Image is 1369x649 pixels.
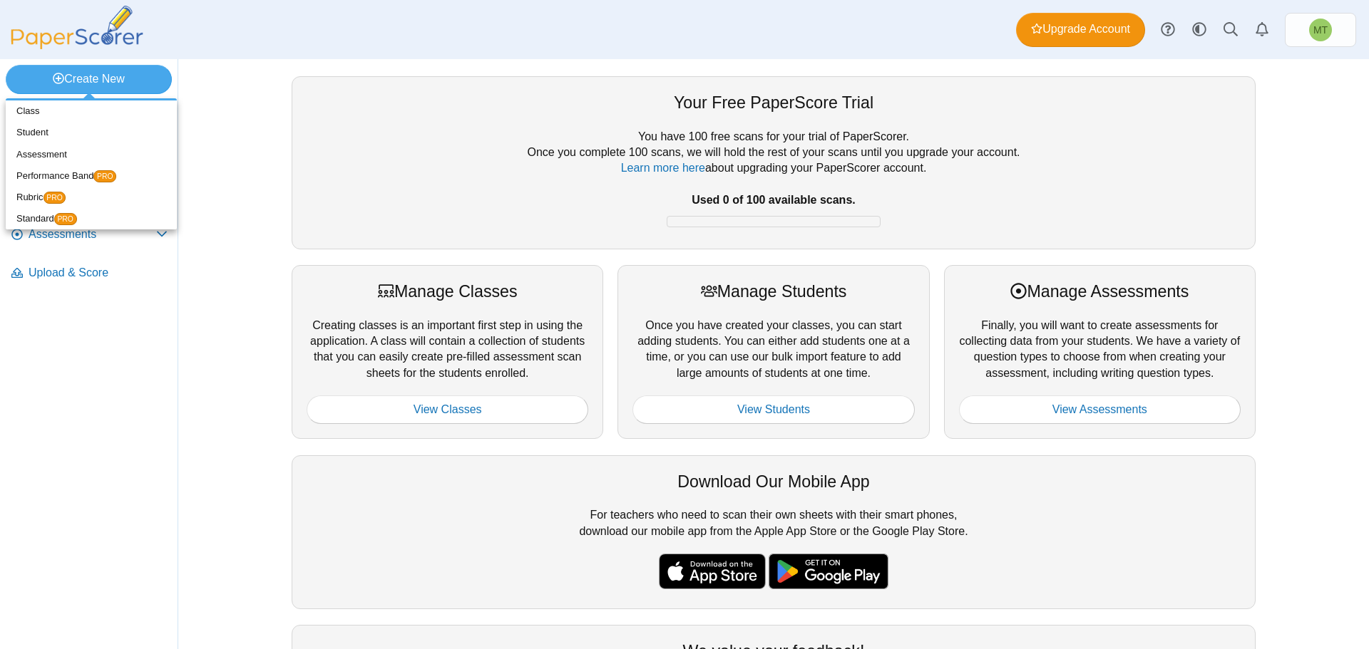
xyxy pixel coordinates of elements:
div: Creating classes is an important first step in using the application. A class will contain a coll... [292,265,603,439]
a: Create New [6,65,172,93]
a: Assessment [6,144,177,165]
img: apple-store-badge.svg [659,554,766,589]
a: Student [6,122,177,143]
img: google-play-badge.png [769,554,888,589]
a: Assessments [6,218,173,252]
b: Used 0 of 100 available scans. [692,194,855,206]
span: Upgrade Account [1031,21,1130,37]
a: Class [6,100,177,122]
a: PaperScorer [6,39,148,51]
div: Manage Classes [307,280,588,303]
div: Once you have created your classes, you can start adding students. You can either add students on... [617,265,929,439]
div: Your Free PaperScore Trial [307,91,1241,114]
div: For teachers who need to scan their own sheets with their smart phones, download our mobile app f... [292,455,1256,609]
div: Manage Assessments [959,280,1241,303]
span: PRO [93,170,116,182]
a: Melody Taylor [1285,13,1356,47]
a: View Students [632,395,914,424]
img: PaperScorer [6,6,148,49]
span: PRO [43,192,66,204]
span: Melody Taylor [1309,19,1332,41]
a: View Assessments [959,395,1241,424]
a: Alerts [1246,14,1278,46]
div: Manage Students [632,280,914,303]
span: Assessments [29,227,156,242]
span: PRO [54,213,77,225]
div: Download Our Mobile App [307,470,1241,493]
a: Performance BandPRO [6,165,177,187]
a: StandardPRO [6,208,177,229]
div: You have 100 free scans for your trial of PaperScorer. Once you complete 100 scans, we will hold ... [307,129,1241,234]
div: Finally, you will want to create assessments for collecting data from your students. We have a va... [944,265,1256,439]
span: Melody Taylor [1313,25,1328,35]
span: Upload & Score [29,265,168,281]
a: Upload & Score [6,256,173,291]
a: Upgrade Account [1016,13,1145,47]
a: RubricPRO [6,187,177,208]
a: Learn more here [621,162,705,174]
a: View Classes [307,395,588,424]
